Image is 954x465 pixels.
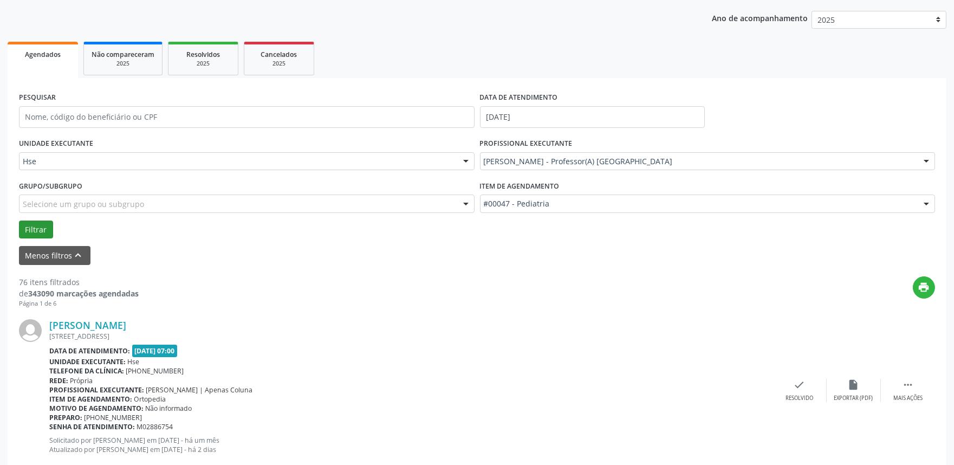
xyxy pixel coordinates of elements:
[70,376,93,385] span: Própria
[49,413,82,422] b: Preparo:
[480,106,705,128] input: Selecione um intervalo
[19,319,42,342] img: img
[49,357,126,366] b: Unidade executante:
[49,404,144,413] b: Motivo de agendamento:
[786,395,813,402] div: Resolvido
[146,385,253,395] span: [PERSON_NAME] | Apenas Coluna
[49,436,773,454] p: Solicitado por [PERSON_NAME] em [DATE] - há um mês Atualizado por [PERSON_NAME] em [DATE] - há 2 ...
[848,379,860,391] i: insert_drive_file
[25,50,61,59] span: Agendados
[92,60,154,68] div: 2025
[480,178,560,195] label: Item de agendamento
[480,89,558,106] label: DATA DE ATENDIMENTO
[918,281,930,293] i: print
[261,50,297,59] span: Cancelados
[19,221,53,239] button: Filtrar
[128,357,140,366] span: Hse
[902,379,914,391] i: 
[49,422,135,431] b: Senha de atendimento:
[49,376,68,385] b: Rede:
[19,106,475,128] input: Nome, código do beneficiário ou CPF
[834,395,873,402] div: Exportar (PDF)
[49,319,126,331] a: [PERSON_NAME]
[23,156,452,167] span: Hse
[49,332,773,341] div: [STREET_ADDRESS]
[252,60,306,68] div: 2025
[176,60,230,68] div: 2025
[19,178,82,195] label: Grupo/Subgrupo
[146,404,192,413] span: Não informado
[23,198,144,210] span: Selecione um grupo ou subgrupo
[712,11,808,24] p: Ano de acompanhamento
[85,413,142,422] span: [PHONE_NUMBER]
[794,379,806,391] i: check
[132,345,178,357] span: [DATE] 07:00
[480,135,573,152] label: PROFISSIONAL EXECUTANTE
[19,276,139,288] div: 76 itens filtrados
[19,288,139,299] div: de
[134,395,166,404] span: Ortopedia
[92,50,154,59] span: Não compareceram
[19,299,139,308] div: Página 1 de 6
[484,198,913,209] span: #00047 - Pediatria
[49,366,124,376] b: Telefone da clínica:
[19,135,93,152] label: UNIDADE EXECUTANTE
[186,50,220,59] span: Resolvidos
[49,385,144,395] b: Profissional executante:
[484,156,913,167] span: [PERSON_NAME] - Professor(A) [GEOGRAPHIC_DATA]
[28,288,139,299] strong: 343090 marcações agendadas
[73,249,85,261] i: keyboard_arrow_up
[49,346,130,356] b: Data de atendimento:
[913,276,935,299] button: print
[126,366,184,376] span: [PHONE_NUMBER]
[19,246,90,265] button: Menos filtroskeyboard_arrow_up
[893,395,923,402] div: Mais ações
[49,395,132,404] b: Item de agendamento:
[19,89,56,106] label: PESQUISAR
[137,422,173,431] span: M02886754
